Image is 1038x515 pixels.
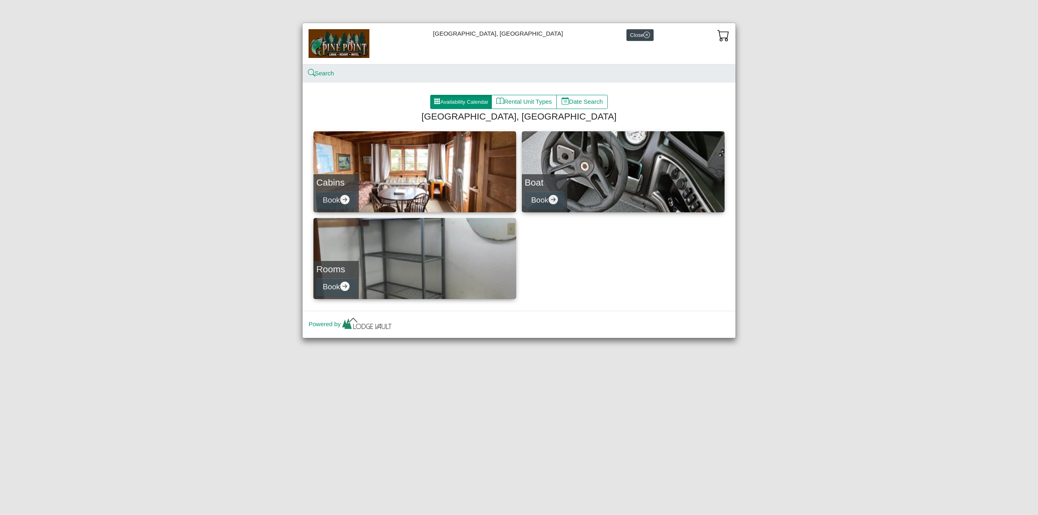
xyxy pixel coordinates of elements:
[316,264,356,275] h4: Rooms
[643,32,650,38] svg: x circle
[317,111,721,122] h4: [GEOGRAPHIC_DATA], [GEOGRAPHIC_DATA]
[496,97,504,105] svg: book
[717,29,729,41] svg: cart
[341,316,393,333] img: lv-small.ca335149.png
[562,97,569,105] svg: calendar date
[549,195,558,204] svg: arrow right circle fill
[316,278,356,296] button: Bookarrow right circle fill
[434,98,440,105] svg: grid3x3 gap fill
[340,195,350,204] svg: arrow right circle fill
[309,321,393,327] a: Powered by
[316,177,356,188] h4: Cabins
[309,70,334,77] a: searchSearch
[626,29,654,41] button: Closex circle
[316,191,356,209] button: Bookarrow right circle fill
[302,23,736,64] div: [GEOGRAPHIC_DATA], [GEOGRAPHIC_DATA]
[525,191,564,209] button: Bookarrow right circle fill
[309,70,315,76] svg: search
[309,29,369,58] img: b144ff98-a7e1-49bd-98da-e9ae77355310.jpg
[491,95,557,109] button: bookRental Unit Types
[525,177,564,188] h4: Boat
[430,95,492,109] button: grid3x3 gap fillAvailability Calendar
[556,95,608,109] button: calendar dateDate Search
[340,282,350,291] svg: arrow right circle fill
